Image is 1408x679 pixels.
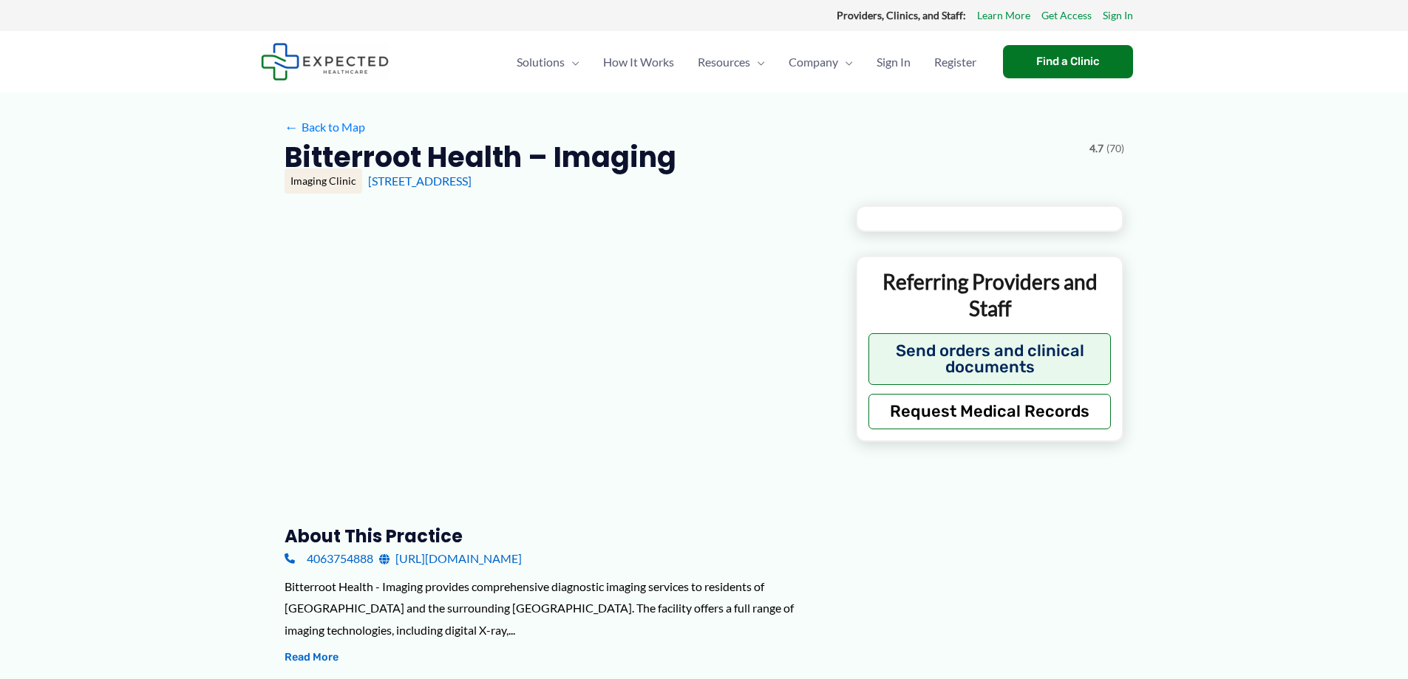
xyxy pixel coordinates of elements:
a: How It Works [591,36,686,88]
span: 4.7 [1089,139,1103,158]
a: Sign In [865,36,922,88]
a: Find a Clinic [1003,45,1133,78]
span: Resources [698,36,750,88]
a: CompanyMenu Toggle [777,36,865,88]
button: Read More [285,649,339,666]
span: Menu Toggle [838,36,853,88]
a: ←Back to Map [285,116,365,138]
a: Sign In [1103,6,1133,25]
span: Menu Toggle [750,36,765,88]
button: Request Medical Records [868,394,1112,429]
button: Send orders and clinical documents [868,333,1112,385]
span: Solutions [517,36,565,88]
div: Imaging Clinic [285,168,362,194]
a: Learn More [977,6,1030,25]
span: (70) [1106,139,1124,158]
nav: Primary Site Navigation [505,36,988,88]
strong: Providers, Clinics, and Staff: [837,9,966,21]
span: ← [285,120,299,134]
a: Get Access [1041,6,1092,25]
div: Bitterroot Health - Imaging provides comprehensive diagnostic imaging services to residents of [G... [285,576,832,641]
a: SolutionsMenu Toggle [505,36,591,88]
a: ResourcesMenu Toggle [686,36,777,88]
a: [STREET_ADDRESS] [368,174,472,188]
span: Sign In [877,36,911,88]
span: Register [934,36,976,88]
a: [URL][DOMAIN_NAME] [379,547,522,570]
h2: Bitterroot Health – Imaging [285,139,676,175]
a: Register [922,36,988,88]
h3: About this practice [285,525,832,547]
p: Referring Providers and Staff [868,268,1112,322]
span: How It Works [603,36,674,88]
a: 4063754888 [285,547,373,570]
span: Company [789,36,838,88]
img: Expected Healthcare Logo - side, dark font, small [261,43,389,81]
span: Menu Toggle [565,36,579,88]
